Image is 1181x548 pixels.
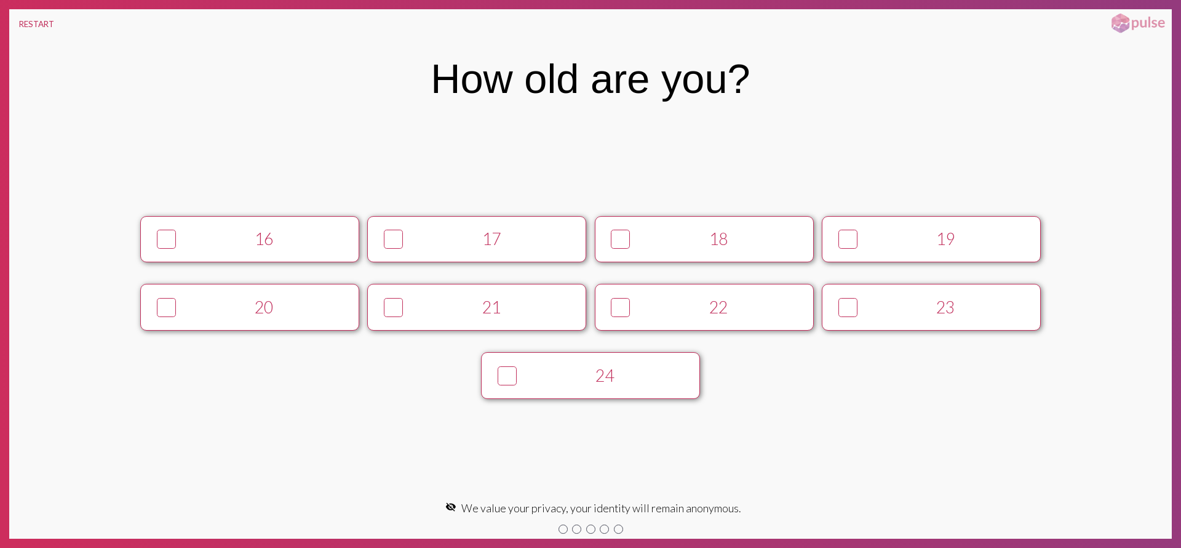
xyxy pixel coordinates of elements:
div: 21 [408,297,575,317]
button: 21 [367,284,586,330]
button: 23 [822,284,1041,330]
button: 20 [140,284,359,330]
div: How old are you? [431,55,750,102]
div: 18 [635,229,802,249]
button: 18 [595,216,814,262]
div: 24 [522,366,689,385]
span: We value your privacy, your identity will remain anonymous. [461,501,741,515]
button: 17 [367,216,586,262]
button: 22 [595,284,814,330]
div: 22 [635,297,802,317]
div: 19 [862,229,1030,249]
div: 20 [180,297,348,317]
div: 17 [408,229,575,249]
div: 16 [180,229,348,249]
button: 16 [140,216,359,262]
button: 19 [822,216,1041,262]
button: RESTART [9,9,64,39]
img: pulsehorizontalsmall.png [1107,12,1169,34]
button: 24 [481,352,700,398]
div: 23 [862,297,1030,317]
mat-icon: visibility_off [445,501,456,512]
